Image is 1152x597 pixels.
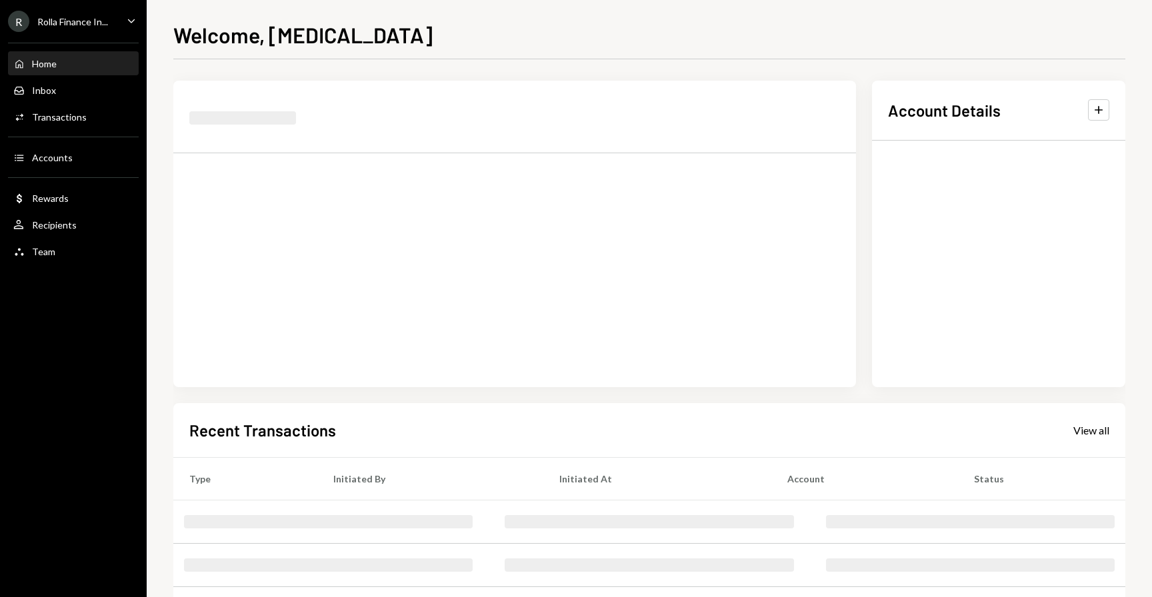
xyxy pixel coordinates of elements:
[958,457,1125,500] th: Status
[8,239,139,263] a: Team
[173,21,433,48] h1: Welcome, [MEDICAL_DATA]
[32,152,73,163] div: Accounts
[8,11,29,32] div: R
[543,457,771,500] th: Initiated At
[32,219,77,231] div: Recipients
[32,111,87,123] div: Transactions
[317,457,543,500] th: Initiated By
[1073,424,1109,437] div: View all
[8,186,139,210] a: Rewards
[8,51,139,75] a: Home
[189,419,336,441] h2: Recent Transactions
[8,145,139,169] a: Accounts
[173,457,317,500] th: Type
[8,105,139,129] a: Transactions
[8,78,139,102] a: Inbox
[37,16,108,27] div: Rolla Finance In...
[1073,422,1109,437] a: View all
[32,58,57,69] div: Home
[771,457,958,500] th: Account
[32,85,56,96] div: Inbox
[888,99,1001,121] h2: Account Details
[32,246,55,257] div: Team
[32,193,69,204] div: Rewards
[8,213,139,237] a: Recipients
